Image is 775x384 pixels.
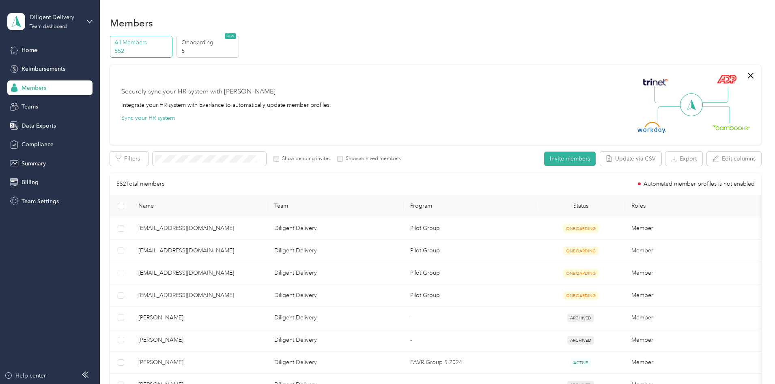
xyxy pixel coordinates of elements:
[132,240,268,262] td: hernandezn0987@gmail.com
[268,217,404,240] td: Diligent Delivery
[121,114,175,122] button: Sync your HR system
[22,178,39,187] span: Billing
[116,180,164,189] p: 552 Total members
[138,224,261,233] span: [EMAIL_ADDRESS][DOMAIN_NAME]
[138,246,261,255] span: [EMAIL_ADDRESS][DOMAIN_NAME]
[225,33,236,39] span: NEW
[404,195,536,217] th: Program
[22,197,59,206] span: Team Settings
[279,155,330,163] label: Show pending invites
[138,291,261,300] span: [EMAIL_ADDRESS][DOMAIN_NAME]
[138,313,261,322] span: [PERSON_NAME]
[404,284,536,307] td: Pilot Group
[4,371,46,380] button: Help center
[625,195,761,217] th: Roles
[536,284,625,307] td: ONBOARDING
[132,329,268,351] td: Hao Huynh
[625,217,761,240] td: Member
[702,106,730,124] img: Line Right Down
[600,152,661,166] button: Update via CSV
[30,13,80,22] div: Diligent Delivery
[625,240,761,262] td: Member
[121,87,276,97] div: Securely sync your HR system with [PERSON_NAME]
[22,121,56,130] span: Data Exports
[404,351,536,374] td: FAVR Group 5 2024
[625,284,761,307] td: Member
[536,195,625,217] th: Status
[625,351,761,374] td: Member
[268,329,404,351] td: Diligent Delivery
[138,269,261,278] span: [EMAIL_ADDRESS][DOMAIN_NAME]
[132,217,268,240] td: felixpalominos4@icloud.com
[570,358,591,367] span: ACTIVE
[22,84,46,92] span: Members
[625,262,761,284] td: Member
[132,284,268,307] td: wjambrecht@gmail.com
[268,262,404,284] td: Diligent Delivery
[22,159,46,168] span: Summary
[110,152,149,166] button: Filters
[707,152,761,166] button: Edit columns
[404,217,536,240] td: Pilot Group
[654,86,683,104] img: Line Left Up
[132,195,268,217] th: Name
[730,338,775,384] iframe: Everlance-gr Chat Button Frame
[114,47,170,55] p: 552
[268,195,404,217] th: Team
[641,76,670,88] img: Trinet
[138,202,261,209] span: Name
[268,351,404,374] td: Diligent Delivery
[700,86,728,103] img: Line Right Up
[404,329,536,351] td: -
[637,122,666,133] img: Workday
[268,307,404,329] td: Diligent Delivery
[132,351,268,374] td: Hauoli Amaru
[132,307,268,329] td: Jose Velarde
[30,24,67,29] div: Team dashboard
[665,152,702,166] button: Export
[536,262,625,284] td: ONBOARDING
[563,247,598,255] span: ONBOARDING
[404,240,536,262] td: Pilot Group
[644,181,755,187] span: Automated member profiles is not enabled
[404,262,536,284] td: Pilot Group
[138,336,261,345] span: [PERSON_NAME]
[181,47,237,55] p: 5
[563,224,598,233] span: ONBOARDING
[132,262,268,284] td: leydipamela04@gmai.com
[625,329,761,351] td: Member
[404,307,536,329] td: -
[657,106,686,123] img: Line Left Down
[625,307,761,329] td: Member
[110,19,153,27] h1: Members
[181,38,237,47] p: Onboarding
[563,291,598,300] span: ONBOARDING
[268,240,404,262] td: Diligent Delivery
[114,38,170,47] p: All Members
[121,101,331,109] div: Integrate your HR system with Everlance to automatically update member profiles.
[22,102,38,111] span: Teams
[343,155,401,163] label: Show archived members
[563,269,598,278] span: ONBOARDING
[567,336,594,345] span: ARCHIVED
[22,140,54,149] span: Compliance
[268,284,404,307] td: Diligent Delivery
[713,124,750,130] img: BambooHR
[717,74,736,84] img: ADP
[544,152,596,166] button: Invite members
[22,46,37,54] span: Home
[138,358,261,367] span: [PERSON_NAME]
[536,240,625,262] td: ONBOARDING
[567,314,594,322] span: ARCHIVED
[536,217,625,240] td: ONBOARDING
[22,65,65,73] span: Reimbursements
